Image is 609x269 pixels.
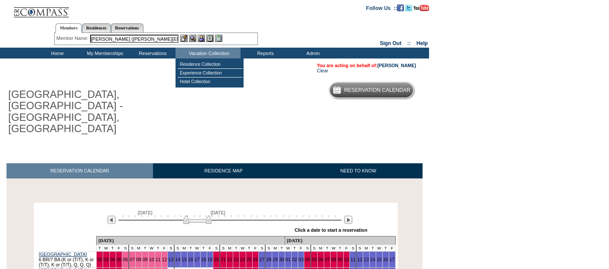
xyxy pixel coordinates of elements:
a: 16 [383,257,388,262]
td: F [298,245,304,251]
td: W [194,245,200,251]
a: 07 [130,257,135,262]
a: 10 [149,257,154,262]
td: T [370,245,376,251]
a: 11 [350,257,355,262]
td: T [142,245,148,251]
td: F [116,245,122,251]
td: M [227,245,233,251]
td: Reports [241,48,288,58]
a: 20 [214,257,219,262]
td: F [161,245,168,251]
td: F [343,245,350,251]
td: T [324,245,331,251]
td: S [356,245,363,251]
img: Impersonate [198,35,205,42]
a: 06 [123,257,128,262]
a: 13 [168,257,173,262]
a: 22 [227,257,232,262]
td: F [252,245,259,251]
td: Home [33,48,80,58]
td: M [363,245,370,251]
a: 02 [97,257,102,262]
td: T [279,245,285,251]
img: b_edit.gif [180,35,188,42]
a: Members [55,23,82,33]
a: 11 [156,257,161,262]
td: Vacation Collection [176,48,241,58]
td: F [207,245,213,251]
a: 04 [110,257,115,262]
td: T [96,245,103,251]
div: Click a date to start a reservation [295,227,368,233]
a: [PERSON_NAME] [378,63,416,68]
img: Become our fan on Facebook [397,4,404,11]
td: W [285,245,291,251]
a: Residences [82,23,111,32]
a: 03 [299,257,304,262]
a: 09 [143,257,148,262]
h5: Reservation Calendar [344,88,410,93]
a: 27 [259,257,264,262]
td: Follow Us :: [366,4,397,11]
td: Experience Collection [178,69,243,78]
a: 03 [104,257,109,262]
td: F [389,245,395,251]
a: 07 [325,257,330,262]
td: M [272,245,279,251]
a: 23 [234,257,239,262]
td: T [337,245,343,251]
td: T [291,245,298,251]
a: Sign Out [380,40,401,46]
a: 12 [162,257,167,262]
img: View [189,35,196,42]
img: Reservations [206,35,214,42]
a: 19 [208,257,213,262]
td: S [220,245,226,251]
img: Subscribe to our YouTube Channel [414,5,429,11]
h1: [GEOGRAPHIC_DATA], [GEOGRAPHIC_DATA] - [GEOGRAPHIC_DATA], [GEOGRAPHIC_DATA] [7,87,201,136]
a: 10 [344,257,349,262]
td: S [213,245,220,251]
img: Previous [107,216,116,224]
td: Admin [288,48,336,58]
a: Follow us on Twitter [405,5,412,10]
img: Next [344,216,352,224]
td: T [382,245,389,251]
td: W [103,245,109,251]
span: [DATE] [138,210,153,215]
td: Reservations [128,48,176,58]
td: S [122,245,129,251]
a: 04 [305,257,310,262]
td: My Memberships [80,48,128,58]
a: Help [417,40,428,46]
td: S [129,245,135,251]
td: T [200,245,207,251]
a: 09 [338,257,343,262]
a: 30 [279,257,284,262]
img: Follow us on Twitter [405,4,412,11]
a: 08 [136,257,141,262]
a: 05 [312,257,317,262]
a: 16 [188,257,193,262]
td: [DATE] [96,236,285,245]
a: 21 [221,257,226,262]
td: W [376,245,382,251]
a: 18 [201,257,206,262]
a: 12 [357,257,362,262]
a: 24 [240,257,245,262]
td: M [318,245,324,251]
a: 15 [377,257,382,262]
td: S [259,245,265,251]
td: T [155,245,161,251]
td: W [148,245,155,251]
td: T [109,245,116,251]
a: 05 [117,257,122,262]
a: 02 [292,257,297,262]
a: RESERVATION CALENDAR [7,163,153,178]
a: Reservations [111,23,143,32]
td: W [330,245,337,251]
a: 26 [253,257,258,262]
td: Hotel Collection [178,78,243,86]
td: M [136,245,142,251]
